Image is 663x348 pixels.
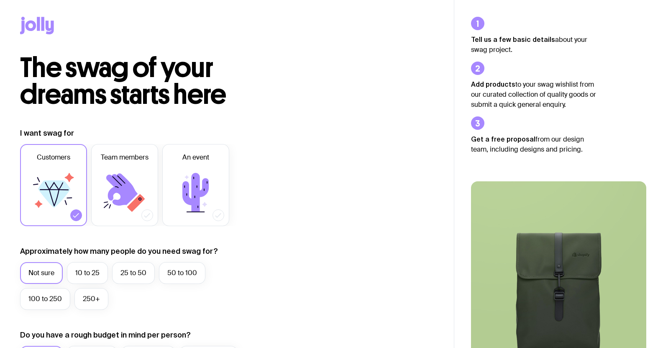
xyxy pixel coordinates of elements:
label: 100 to 250 [20,288,70,310]
label: 25 to 50 [112,262,155,284]
label: 10 to 25 [67,262,108,284]
span: Customers [37,152,70,162]
label: Not sure [20,262,63,284]
strong: Tell us a few basic details [471,36,555,43]
label: Approximately how many people do you need swag for? [20,246,218,256]
p: to your swag wishlist from our curated collection of quality goods or submit a quick general enqu... [471,79,596,110]
span: The swag of your dreams starts here [20,51,226,111]
label: I want swag for [20,128,74,138]
label: 250+ [74,288,108,310]
label: Do you have a rough budget in mind per person? [20,330,191,340]
span: Team members [101,152,148,162]
label: 50 to 100 [159,262,205,284]
strong: Add products [471,80,515,88]
p: about your swag project. [471,34,596,55]
span: An event [182,152,209,162]
strong: Get a free proposal [471,135,535,143]
p: from our design team, including designs and pricing. [471,134,596,155]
